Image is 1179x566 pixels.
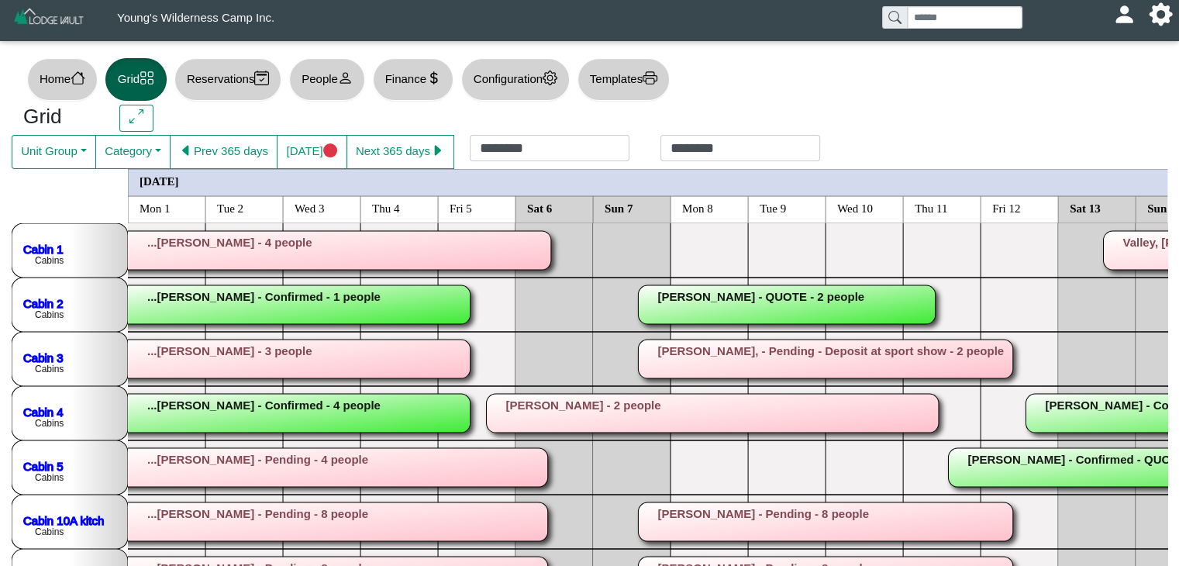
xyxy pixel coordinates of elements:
button: Reservationscalendar2 check [174,58,281,101]
text: Cabins [35,526,64,537]
text: Thu 11 [915,202,947,214]
svg: grid [140,71,154,85]
svg: search [888,11,901,23]
text: Sun 7 [605,202,633,214]
img: Z [12,6,86,33]
button: [DATE]circle fill [277,135,346,169]
a: Cabin 4 [23,405,64,418]
button: Peopleperson [289,58,364,101]
text: Mon 1 [140,202,171,214]
text: Cabins [35,418,64,429]
text: Wed 3 [295,202,324,214]
a: Cabin 2 [23,296,64,309]
button: caret left fillPrev 365 days [170,135,278,169]
text: Wed 10 [837,202,873,214]
svg: caret right fill [430,143,445,158]
button: arrows angle expand [119,105,153,133]
svg: calendar2 check [254,71,269,85]
svg: person fill [1119,9,1130,20]
text: Fri 5 [450,202,472,214]
text: Tue 9 [760,202,786,214]
text: Tue 2 [217,202,243,214]
svg: gear fill [1155,9,1167,20]
text: Cabins [35,255,64,266]
a: Cabin 5 [23,459,64,472]
button: Homehouse [27,58,98,101]
button: Category [95,135,171,169]
text: [DATE] [140,174,179,187]
button: Configurationgear [461,58,570,101]
button: Unit Group [12,135,96,169]
text: Fri 12 [992,202,1020,214]
svg: circle fill [323,143,338,158]
text: Thu 4 [372,202,400,214]
h3: Grid [23,105,96,129]
svg: printer [643,71,657,85]
button: Financecurrency dollar [373,58,453,101]
input: Check in [470,135,629,161]
input: Check out [660,135,820,161]
svg: gear [543,71,557,85]
button: Next 365 dayscaret right fill [346,135,454,169]
svg: currency dollar [426,71,441,85]
text: Sat 6 [527,202,553,214]
text: Sat 13 [1070,202,1101,214]
button: Gridgrid [105,58,167,101]
text: Cabins [35,472,64,483]
text: Cabins [35,364,64,374]
a: Cabin 10A kitch [23,513,104,526]
button: Templatesprinter [577,58,670,101]
text: Mon 8 [682,202,713,214]
a: Cabin 3 [23,350,64,364]
svg: caret left fill [179,143,194,158]
svg: arrows angle expand [129,109,144,124]
a: Cabin 1 [23,242,64,255]
svg: house [71,71,85,85]
text: Cabins [35,309,64,320]
svg: person [338,71,353,85]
